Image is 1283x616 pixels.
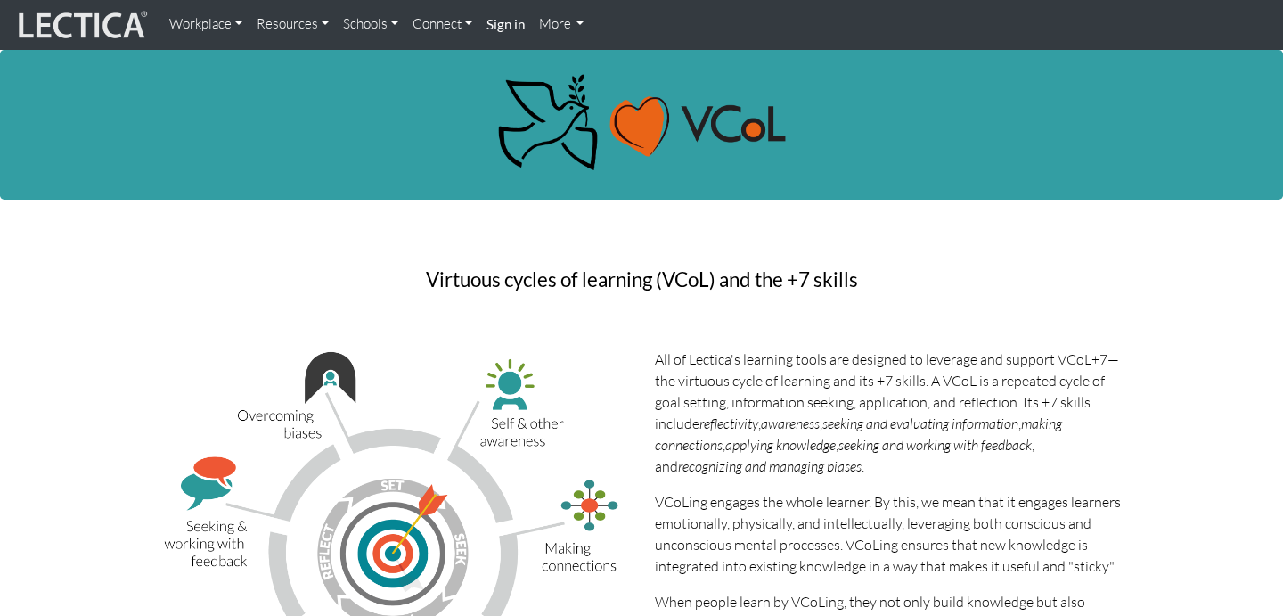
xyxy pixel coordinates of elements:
i: awareness [761,415,820,432]
i: making connections [655,415,1062,454]
a: Resources [249,7,336,42]
a: More [532,7,592,42]
p: VCoLing engages the whole learner. By this, we mean that it engages learners emotionally, physica... [655,491,1123,577]
a: Schools [336,7,405,42]
a: Sign in [479,7,532,43]
i: recognizing and managing biases [678,457,862,475]
h3: Virtuous cycles of learning (VCoL) and the +7 skills [325,269,958,292]
p: All of Lectica's learning tools are designed to leverage and support VCoL+7—the virtuous cycle of... [655,349,1123,477]
i: seeking and evaluating information [822,415,1018,432]
i: seeking and working with feedback [838,436,1032,454]
img: lecticalive [14,8,148,42]
i: applying knowledge [725,436,836,454]
strong: Sign in [486,16,525,32]
a: Workplace [162,7,249,42]
a: Connect [405,7,479,42]
i: reflectivity [699,415,758,432]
